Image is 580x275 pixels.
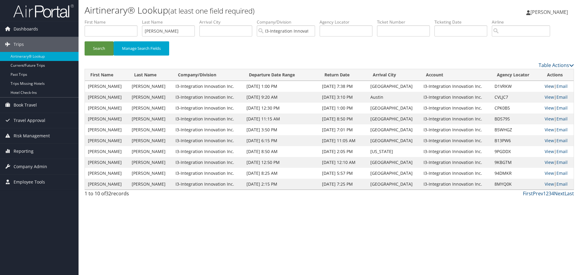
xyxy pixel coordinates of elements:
[172,69,243,81] th: Company/Division
[129,69,172,81] th: Last Name: activate to sort column ascending
[319,146,367,157] td: [DATE] 2:05 PM
[319,69,367,81] th: Return Date: activate to sort column ascending
[85,4,411,17] h1: Airtinerary® Lookup
[377,19,434,25] label: Ticket Number
[319,92,367,103] td: [DATE] 3:10 PM
[542,146,574,157] td: |
[556,105,568,111] a: Email
[129,135,172,146] td: [PERSON_NAME]
[545,170,554,176] a: View
[85,81,129,92] td: [PERSON_NAME]
[545,159,554,165] a: View
[14,128,50,143] span: Risk Management
[257,19,320,25] label: Company/Division
[539,62,574,69] a: Table Actions
[556,127,568,133] a: Email
[491,69,542,81] th: Agency Locator: activate to sort column ascending
[551,190,554,197] a: 4
[14,21,38,37] span: Dashboards
[85,41,114,56] button: Search
[367,103,420,114] td: [GEOGRAPHIC_DATA]
[420,114,491,124] td: I3-Integration Innovation Inc.
[420,124,491,135] td: I3-Integration Innovation Inc.
[543,190,546,197] a: 1
[85,190,200,200] div: 1 to 10 of records
[546,190,549,197] a: 2
[243,135,319,146] td: [DATE] 6:15 PM
[199,19,257,25] label: Arrival City
[367,168,420,179] td: [GEOGRAPHIC_DATA]
[320,19,377,25] label: Agency Locator
[556,170,568,176] a: Email
[545,83,554,89] a: View
[420,103,491,114] td: I3-Integration Innovation Inc.
[492,19,555,25] label: Airline
[491,157,542,168] td: 9KBGTM
[491,135,542,146] td: B13PW6
[168,6,255,16] small: (at least one field required)
[129,146,172,157] td: [PERSON_NAME]
[491,81,542,92] td: D1VRKW
[367,124,420,135] td: [GEOGRAPHIC_DATA]
[545,127,554,133] a: View
[491,114,542,124] td: BDS79S
[545,116,554,122] a: View
[129,124,172,135] td: [PERSON_NAME]
[14,144,34,159] span: Reporting
[172,103,243,114] td: I3-Integration Innovation Inc.
[542,135,574,146] td: |
[172,124,243,135] td: I3-Integration Innovation Inc.
[556,159,568,165] a: Email
[367,146,420,157] td: [US_STATE]
[85,103,129,114] td: [PERSON_NAME]
[420,135,491,146] td: I3-Integration Innovation Inc.
[319,114,367,124] td: [DATE] 8:50 PM
[243,69,319,81] th: Departure Date Range: activate to sort column ascending
[85,179,129,190] td: [PERSON_NAME]
[420,168,491,179] td: I3-Integration Innovation Inc.
[545,105,554,111] a: View
[491,124,542,135] td: B5WHGZ
[243,103,319,114] td: [DATE] 12:30 PM
[491,179,542,190] td: 8MYQ0K
[129,157,172,168] td: [PERSON_NAME]
[129,92,172,103] td: [PERSON_NAME]
[367,114,420,124] td: [GEOGRAPHIC_DATA]
[523,190,533,197] a: First
[542,114,574,124] td: |
[129,168,172,179] td: [PERSON_NAME]
[85,146,129,157] td: [PERSON_NAME]
[243,114,319,124] td: [DATE] 11:15 AM
[367,135,420,146] td: [GEOGRAPHIC_DATA]
[14,113,45,128] span: Travel Approval
[565,190,574,197] a: Last
[172,168,243,179] td: I3-Integration Innovation Inc.
[172,81,243,92] td: I3-Integration Innovation Inc.
[243,168,319,179] td: [DATE] 8:25 AM
[545,181,554,187] a: View
[129,103,172,114] td: [PERSON_NAME]
[367,81,420,92] td: [GEOGRAPHIC_DATA]
[243,92,319,103] td: [DATE] 9:20 AM
[420,69,491,81] th: Account: activate to sort column ascending
[367,157,420,168] td: [GEOGRAPHIC_DATA]
[106,190,111,197] span: 32
[172,135,243,146] td: I3-Integration Innovation Inc.
[542,103,574,114] td: |
[420,157,491,168] td: I3-Integration Innovation Inc.
[142,19,199,25] label: Last Name
[542,69,574,81] th: Actions
[243,179,319,190] td: [DATE] 2:15 PM
[545,138,554,143] a: View
[556,116,568,122] a: Email
[14,159,47,174] span: Company Admin
[542,157,574,168] td: |
[13,4,74,18] img: airportal-logo.png
[319,124,367,135] td: [DATE] 7:01 PM
[420,81,491,92] td: I3-Integration Innovation Inc.
[319,135,367,146] td: [DATE] 11:05 AM
[243,81,319,92] td: [DATE] 1:00 PM
[172,157,243,168] td: I3-Integration Innovation Inc.
[434,19,492,25] label: Ticketing Date
[85,135,129,146] td: [PERSON_NAME]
